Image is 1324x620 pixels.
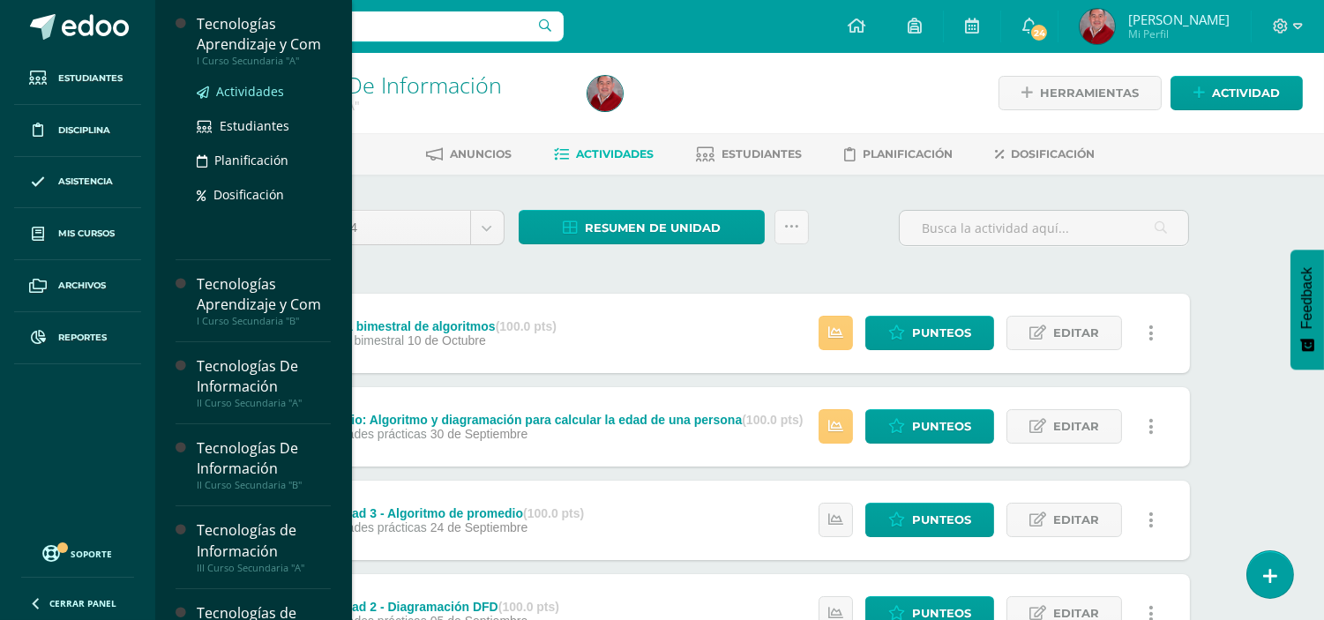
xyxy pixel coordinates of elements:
[900,211,1188,245] input: Busca la actividad aquí...
[742,413,803,427] strong: (100.0 pts)
[1040,77,1139,109] span: Herramientas
[197,520,331,561] div: Tecnologías de Información
[213,186,284,203] span: Dosificación
[197,55,331,67] div: I Curso Secundaria "A"
[222,70,502,100] a: Tecnologías De Información
[1029,23,1049,42] span: 24
[222,97,566,114] div: II Curso Secundaria 'A'
[697,140,803,168] a: Estudiantes
[1053,410,1099,443] span: Editar
[14,53,141,105] a: Estudiantes
[197,184,331,205] a: Dosificación
[1212,77,1280,109] span: Actividad
[197,81,331,101] a: Actividades
[577,147,655,161] span: Actividades
[58,279,106,293] span: Archivos
[167,11,564,41] input: Busca un usuario...
[197,315,331,327] div: I Curso Secundaria "B"
[519,210,765,244] a: Resumen de unidad
[49,597,116,609] span: Cerrar panel
[1171,76,1303,110] a: Actividad
[197,14,331,67] a: Tecnologías Aprendizaje y ComI Curso Secundaria "A"
[912,504,971,536] span: Punteos
[310,506,584,520] div: Actividad 3 - Algoritmo de promedio
[197,116,331,136] a: Estudiantes
[845,140,954,168] a: Planificación
[71,548,113,560] span: Soporte
[21,541,134,564] a: Soporte
[1053,504,1099,536] span: Editar
[197,274,331,315] div: Tecnologías Aprendizaje y Com
[523,506,584,520] strong: (100.0 pts)
[451,147,512,161] span: Anuncios
[999,76,1162,110] a: Herramientas
[58,175,113,189] span: Asistencia
[722,147,803,161] span: Estudiantes
[1128,26,1230,41] span: Mi Perfil
[865,503,994,537] a: Punteos
[310,427,427,441] span: Actividades prácticas
[1128,11,1230,28] span: [PERSON_NAME]
[14,312,141,364] a: Reportes
[197,520,331,573] a: Tecnologías de InformaciónIII Curso Secundaria "A"
[1080,9,1115,44] img: fd73516eb2f546aead7fb058580fc543.png
[427,140,512,168] a: Anuncios
[197,562,331,574] div: III Curso Secundaria "A"
[498,600,559,614] strong: (100.0 pts)
[585,212,721,244] span: Resumen de unidad
[304,211,457,244] span: Unidad 4
[291,211,504,244] a: Unidad 4
[408,333,486,347] span: 10 de Octubre
[496,319,557,333] strong: (100.0 pts)
[430,520,528,534] span: 24 de Septiembre
[310,319,557,333] div: Prueba bimestral de algoritmos
[58,227,115,241] span: Mis cursos
[214,152,288,168] span: Planificación
[197,438,331,479] div: Tecnologías De Información
[197,150,331,170] a: Planificación
[216,83,284,100] span: Actividades
[1290,250,1324,370] button: Feedback - Mostrar encuesta
[865,409,994,444] a: Punteos
[14,157,141,209] a: Asistencia
[14,208,141,260] a: Mis cursos
[197,356,331,409] a: Tecnologías De InformaciónII Curso Secundaria "A"
[197,274,331,327] a: Tecnologías Aprendizaje y ComI Curso Secundaria "B"
[197,14,331,55] div: Tecnologías Aprendizaje y Com
[912,317,971,349] span: Punteos
[430,427,528,441] span: 30 de Septiembre
[996,140,1096,168] a: Dosificación
[1299,267,1315,329] span: Feedback
[58,123,110,138] span: Disciplina
[222,72,566,97] h1: Tecnologías De Información
[587,76,623,111] img: fd73516eb2f546aead7fb058580fc543.png
[58,71,123,86] span: Estudiantes
[1012,147,1096,161] span: Dosificación
[912,410,971,443] span: Punteos
[865,316,994,350] a: Punteos
[197,397,331,409] div: II Curso Secundaria "A"
[197,479,331,491] div: II Curso Secundaria "B"
[864,147,954,161] span: Planificación
[310,413,803,427] div: Ejercicio: Algoritmo y diagramación para calcular la edad de una persona
[14,260,141,312] a: Archivos
[310,333,404,347] span: Prueba bimestral
[310,520,427,534] span: Actividades prácticas
[310,600,559,614] div: Actividad 2 - Diagramación DFD
[220,117,289,134] span: Estudiantes
[555,140,655,168] a: Actividades
[58,331,107,345] span: Reportes
[197,438,331,491] a: Tecnologías De InformaciónII Curso Secundaria "B"
[197,356,331,397] div: Tecnologías De Información
[1053,317,1099,349] span: Editar
[14,105,141,157] a: Disciplina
